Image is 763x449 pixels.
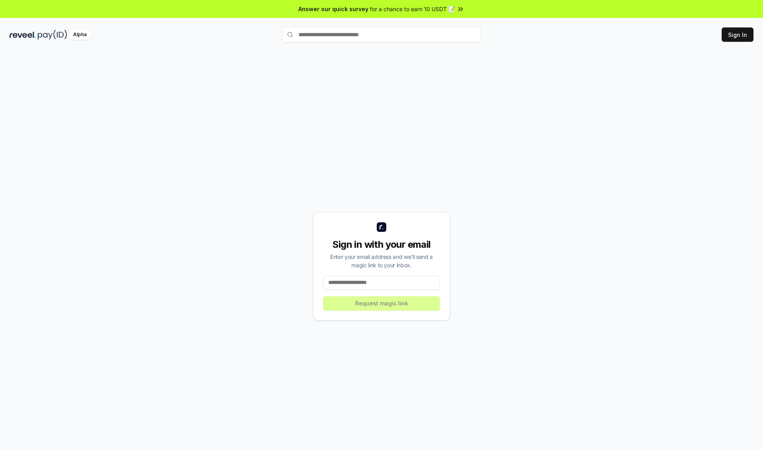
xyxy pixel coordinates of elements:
div: Alpha [69,30,91,40]
div: Sign in with your email [323,238,440,251]
img: pay_id [38,30,67,40]
button: Sign In [722,27,753,42]
span: for a chance to earn 10 USDT 📝 [370,5,455,13]
img: logo_small [377,222,386,232]
span: Answer our quick survey [298,5,368,13]
div: Enter your email address and we’ll send a magic link to your inbox. [323,253,440,269]
img: reveel_dark [10,30,36,40]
